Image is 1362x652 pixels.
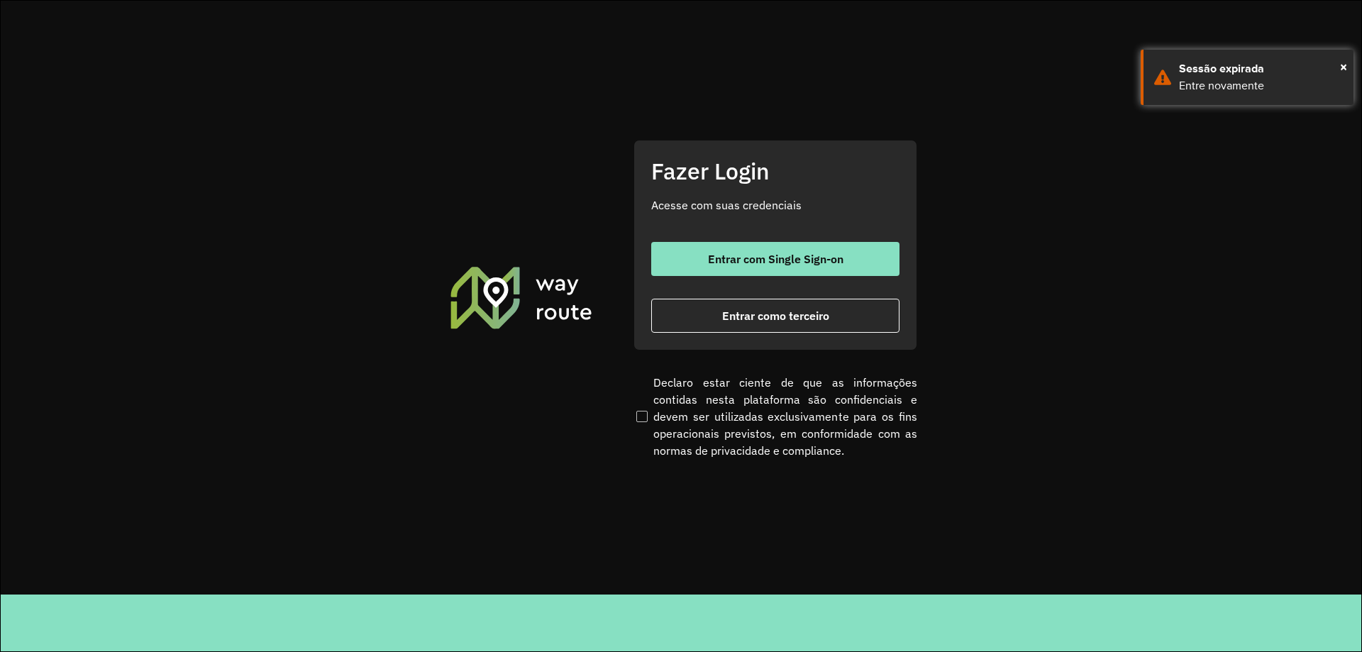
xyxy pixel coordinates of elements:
label: Declaro estar ciente de que as informações contidas nesta plataforma são confidenciais e devem se... [633,374,917,459]
span: × [1340,56,1347,77]
span: Entrar com Single Sign-on [708,253,843,265]
p: Acesse com suas credenciais [651,197,899,214]
button: button [651,242,899,276]
button: button [651,299,899,333]
button: Close [1340,56,1347,77]
img: Roteirizador AmbevTech [448,265,594,330]
div: Sessão expirada [1179,60,1343,77]
div: Entre novamente [1179,77,1343,94]
h2: Fazer Login [651,158,899,184]
span: Entrar como terceiro [722,310,829,321]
